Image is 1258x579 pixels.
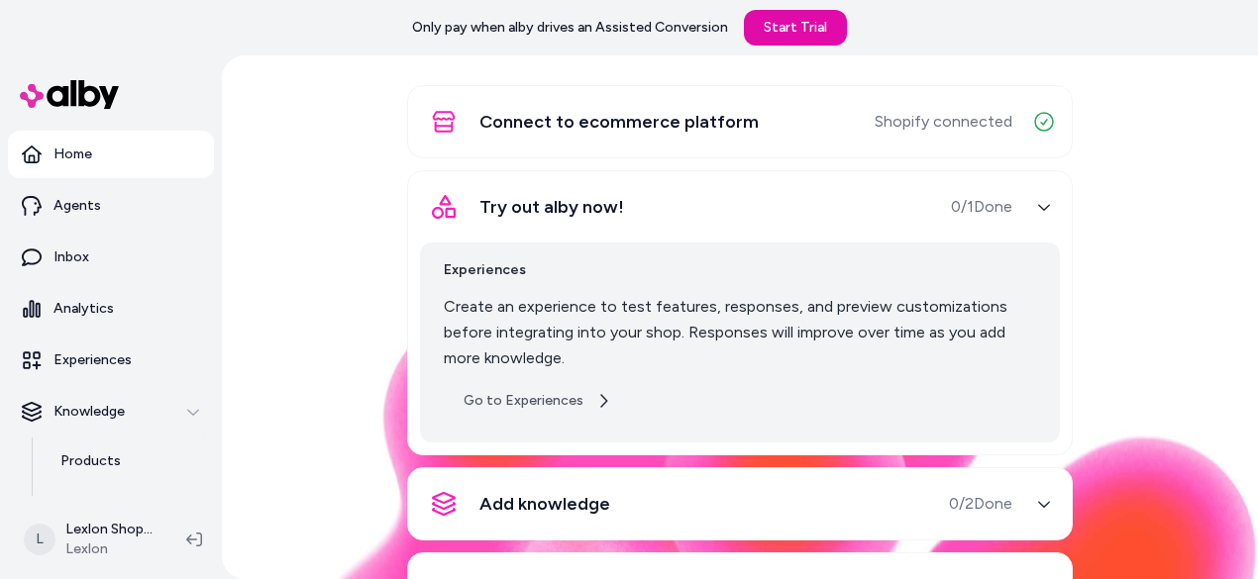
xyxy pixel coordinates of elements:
[53,402,125,422] p: Knowledge
[420,183,1060,231] button: Try out alby now!0/1Done
[53,299,114,319] p: Analytics
[951,195,1012,219] span: 0 / 1 Done
[53,350,132,370] p: Experiences
[20,80,119,109] img: alby Logo
[8,131,214,178] a: Home
[8,388,214,435] button: Knowledge
[479,490,610,518] span: Add knowledge
[8,337,214,384] a: Experiences
[875,110,1012,134] span: Shopify connected
[420,98,1060,145] button: Connect to ecommerce platformShopify connected
[24,524,55,555] span: L
[12,508,170,571] button: LLexlon ShopifyLexlon
[41,437,214,485] a: Products
[41,485,214,532] a: Documents
[420,480,1060,528] button: Add knowledge0/2Done
[8,182,214,230] a: Agents
[412,18,728,38] p: Only pay when alby drives an Assisted Conversion
[53,196,101,216] p: Agents
[8,285,214,333] a: Analytics
[60,451,121,471] p: Products
[479,193,624,221] span: Try out alby now!
[65,520,155,539] p: Lexlon Shopify
[8,234,214,281] a: Inbox
[949,492,1012,516] span: 0 / 2 Done
[444,258,1036,282] span: Experiences
[420,231,1060,442] div: Try out alby now!0/1Done
[444,383,631,419] a: Go to Experiences
[65,539,155,559] span: Lexlon
[222,220,1258,579] img: alby Bubble
[444,294,1036,371] p: Create an experience to test features, responses, and preview customizations before integrating i...
[744,10,847,46] a: Start Trial
[53,145,92,164] p: Home
[53,247,89,267] p: Inbox
[479,108,759,136] span: Connect to ecommerce platform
